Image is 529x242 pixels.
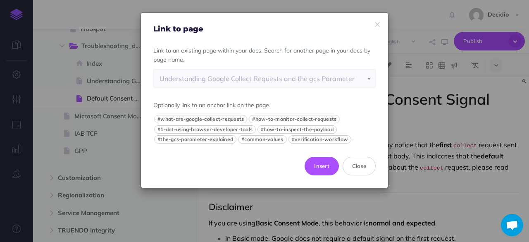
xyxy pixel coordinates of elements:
button: #how-to-inspect-the-payload [257,125,337,134]
h4: Link to page [153,25,376,34]
button: #the-gcs-parameter-explained [154,135,236,144]
a: Open chat [501,214,523,236]
button: #common-values [238,135,287,144]
span: Frameworks > Google consent mode v2 > Troubleshootingdraft > Understanding Google Collect Request... [153,69,376,88]
p: Link to an existing page within your docs. Search for another page in your docs by page name. [153,46,376,65]
p: Optionally link to an anchor link on the page. [153,101,376,110]
button: Insert [305,157,339,175]
button: #verification-workflow [288,135,352,144]
button: Close [343,157,376,175]
div: Understanding Google Collect Requests and the gcs Parameter [160,69,369,88]
span: Frameworks > Google consent mode v2 > Troubleshootingdraft > Understanding Google Collect Request... [154,69,375,88]
button: #what-are-google-collect-requests [154,115,247,123]
button: #1-dot-using-browser-developer-tools [154,125,256,134]
button: #how-to-monitor-collect-requests [249,115,340,123]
